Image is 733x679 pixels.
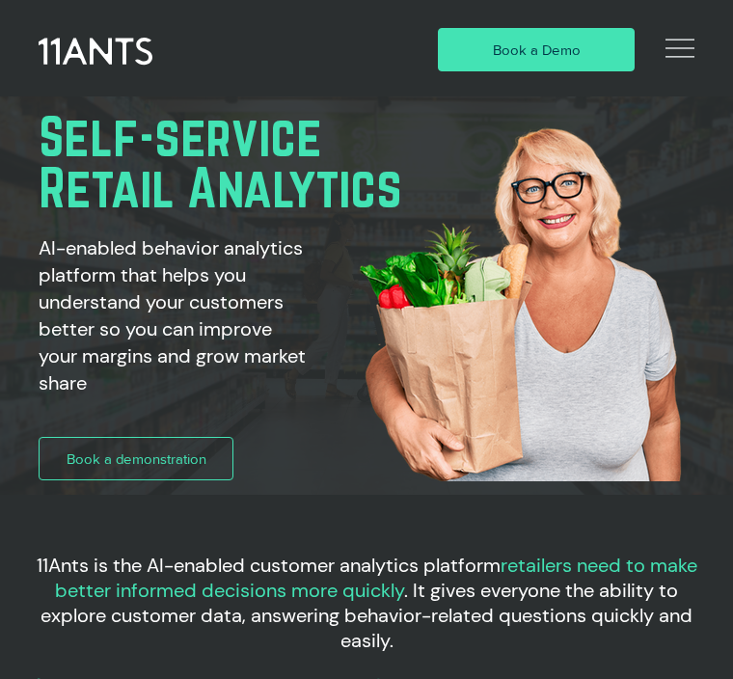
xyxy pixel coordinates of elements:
span: Retail Analytics [39,156,402,218]
span: . It gives everyone the ability to explore customer data, answering behavior-related questions qu... [41,578,692,653]
svg: Open Site Navigation [665,34,694,63]
span: Book a Demo [493,40,581,60]
span: Book a demonstration [67,448,206,469]
span: 11Ants is the AI-enabled customer analytics platform [37,553,501,578]
a: Book a demonstration [39,437,233,480]
h2: AI-enabled behavior analytics platform that helps you understand your customers better so you can... [39,234,308,396]
a: Book a Demo [438,28,636,71]
span: Self-service [39,105,322,167]
span: retailers need to make better informed decisions more quickly [55,553,697,603]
